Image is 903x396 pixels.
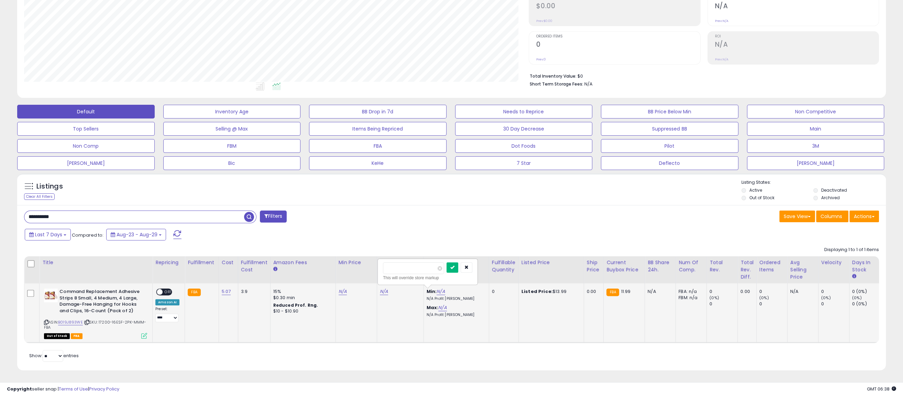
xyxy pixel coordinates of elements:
[621,288,630,295] span: 11.99
[601,156,738,170] button: Deflecto
[679,295,701,301] div: FBM: n/a
[606,288,619,296] small: FBA
[309,122,447,136] button: Items Being Repriced
[339,288,347,295] a: N/A
[521,288,579,295] div: $13.99
[747,105,884,118] button: Non Competitive
[790,259,815,281] div: Avg Selling Price
[163,122,301,136] button: Selling @ Max
[44,333,70,339] span: All listings that are currently out of stock and unavailable for purchase on Amazon
[492,259,516,273] div: Fulfillable Quantity
[521,288,553,295] b: Listed Price:
[530,81,583,87] b: Short Term Storage Fees:
[747,156,884,170] button: [PERSON_NAME]
[25,229,71,240] button: Last 7 Days
[44,288,58,302] img: 418zYbzKFCL._SL40_.jpg
[601,139,738,153] button: Pilot
[852,273,856,280] small: Days In Stock.
[423,256,489,283] th: The percentage added to the cost of goods (COGS) that forms the calculator for Min & Max prices.
[273,266,277,272] small: Amazon Fees.
[867,386,896,392] span: 2025-09-6 06:38 GMT
[427,259,486,266] div: Markup on Cost
[241,259,267,273] div: Fulfillment Cost
[17,122,155,136] button: Top Sellers
[427,288,437,295] b: Min:
[779,211,815,222] button: Save View
[427,296,484,301] p: N/A Profit [PERSON_NAME]
[383,274,472,281] div: This will override store markup
[530,71,874,80] li: $0
[188,259,216,266] div: Fulfillment
[339,259,374,266] div: Min Price
[679,259,704,273] div: Num of Comp.
[759,288,787,295] div: 0
[587,259,601,273] div: Ship Price
[260,211,287,223] button: Filters
[715,35,879,38] span: ROI
[709,288,737,295] div: 0
[601,105,738,118] button: BB Price Below Min
[155,299,179,305] div: Amazon AI
[273,308,330,314] div: $10 - $10.90
[821,213,842,220] span: Columns
[273,302,318,308] b: Reduced Prof. Rng.
[24,193,55,200] div: Clear All Filters
[273,288,330,295] div: 15%
[852,288,880,295] div: 0 (0%)
[163,105,301,118] button: Inventory Age
[72,232,103,238] span: Compared to:
[715,57,728,61] small: Prev: N/A
[759,301,787,307] div: 0
[852,301,880,307] div: 0 (0%)
[715,41,879,50] h2: N/A
[17,156,155,170] button: [PERSON_NAME]
[71,333,82,339] span: FBA
[455,105,593,118] button: Needs to Reprice
[759,259,784,273] div: Ordered Items
[309,156,447,170] button: KeHe
[155,259,182,266] div: Repricing
[106,229,166,240] button: Aug-23 - Aug-29
[816,211,848,222] button: Columns
[380,288,388,295] a: N/A
[709,301,737,307] div: 0
[17,139,155,153] button: Non Comp
[536,2,700,11] h2: $0.00
[35,231,62,238] span: Last 7 Days
[437,288,445,295] a: N/A
[821,195,840,201] label: Archived
[155,307,179,322] div: Preset:
[36,182,63,191] h5: Listings
[715,2,879,11] h2: N/A
[759,295,769,301] small: (0%)
[821,301,849,307] div: 0
[709,259,735,273] div: Total Rev.
[747,122,884,136] button: Main
[241,288,265,295] div: 3.9
[821,288,849,295] div: 0
[273,295,330,301] div: $0.30 min
[536,57,546,61] small: Prev: 0
[584,81,593,87] span: N/A
[790,288,813,295] div: N/A
[601,122,738,136] button: Suppressed BB
[59,288,143,316] b: Command Replacement Adhesive Strips 8 Small, 4 Medium, 4 Large, Damage-Free Hanging for Hooks and...
[42,259,150,266] div: Title
[821,259,846,266] div: Velocity
[536,41,700,50] h2: 0
[29,352,79,359] span: Show: entries
[427,313,484,317] p: N/A Profit [PERSON_NAME]
[821,187,847,193] label: Deactivated
[163,156,301,170] button: Bic
[58,319,83,325] a: B019J893WE
[740,259,753,281] div: Total Rev. Diff.
[606,259,642,273] div: Current Buybox Price
[492,288,513,295] div: 0
[7,386,119,393] div: seller snap | |
[741,179,886,186] p: Listing States:
[44,288,147,338] div: ASIN:
[849,211,879,222] button: Actions
[749,187,762,193] label: Active
[438,304,447,311] a: N/A
[852,259,877,273] div: Days In Stock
